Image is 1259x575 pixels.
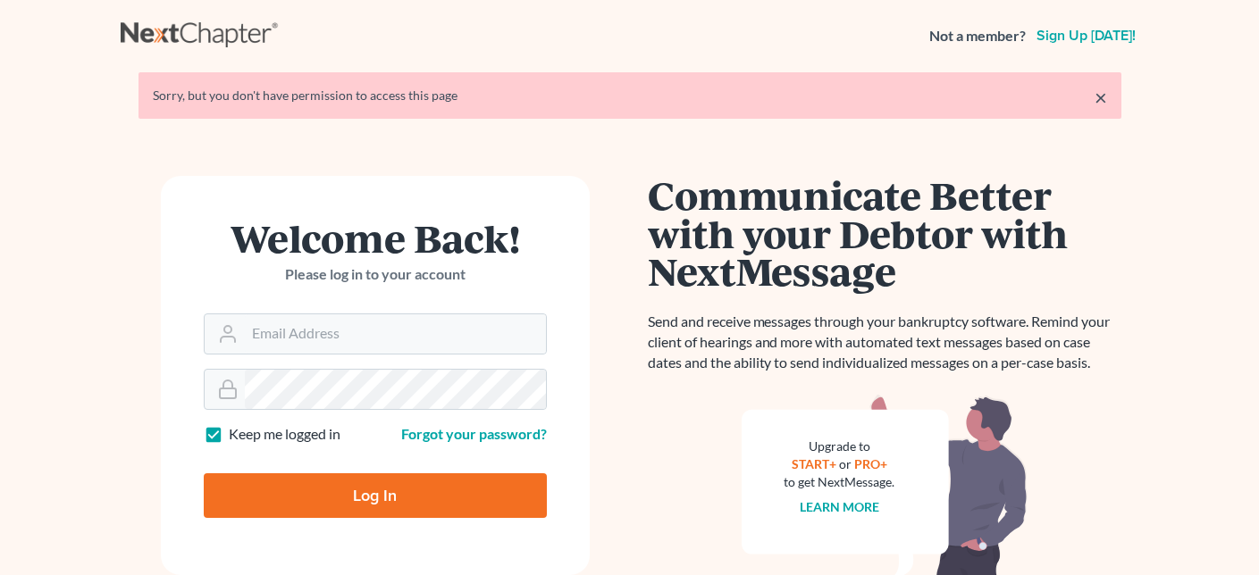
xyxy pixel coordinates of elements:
[785,473,895,491] div: to get NextMessage.
[792,456,836,471] a: START+
[401,425,547,442] a: Forgot your password?
[854,456,887,471] a: PRO+
[929,26,1026,46] strong: Not a member?
[1095,87,1107,108] a: ×
[785,437,895,455] div: Upgrade to
[648,176,1121,290] h1: Communicate Better with your Debtor with NextMessage
[229,424,340,445] label: Keep me logged in
[1033,29,1139,43] a: Sign up [DATE]!
[153,87,1107,104] div: Sorry, but you don't have permission to access this page
[839,456,852,471] span: or
[648,312,1121,373] p: Send and receive messages through your bankruptcy software. Remind your client of hearings and mo...
[204,473,547,518] input: Log In
[245,314,546,354] input: Email Address
[204,264,547,285] p: Please log in to your account
[204,219,547,257] h1: Welcome Back!
[800,499,879,514] a: Learn more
